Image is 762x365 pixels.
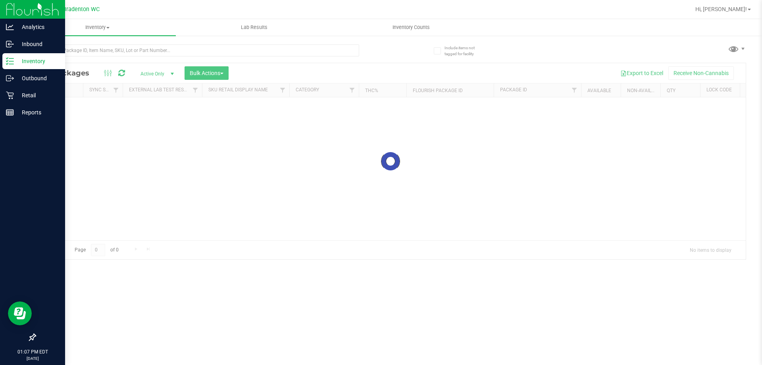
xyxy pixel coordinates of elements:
iframe: Resource center [8,301,32,325]
span: Inventory Counts [382,24,441,31]
p: Inbound [14,39,62,49]
p: 01:07 PM EDT [4,348,62,355]
span: Bradenton WC [63,6,100,13]
inline-svg: Analytics [6,23,14,31]
p: Reports [14,108,62,117]
inline-svg: Inventory [6,57,14,65]
span: Include items not tagged for facility [444,45,484,57]
a: Inventory [19,19,176,36]
p: Analytics [14,22,62,32]
span: Inventory [19,24,176,31]
a: Inventory Counts [333,19,489,36]
span: Lab Results [230,24,278,31]
inline-svg: Outbound [6,74,14,82]
inline-svg: Inbound [6,40,14,48]
input: Search Package ID, Item Name, SKU, Lot or Part Number... [35,44,359,56]
inline-svg: Reports [6,108,14,116]
span: Hi, [PERSON_NAME]! [695,6,747,12]
a: Lab Results [176,19,333,36]
p: Retail [14,91,62,100]
p: Outbound [14,73,62,83]
p: Inventory [14,56,62,66]
inline-svg: Retail [6,91,14,99]
p: [DATE] [4,355,62,361]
